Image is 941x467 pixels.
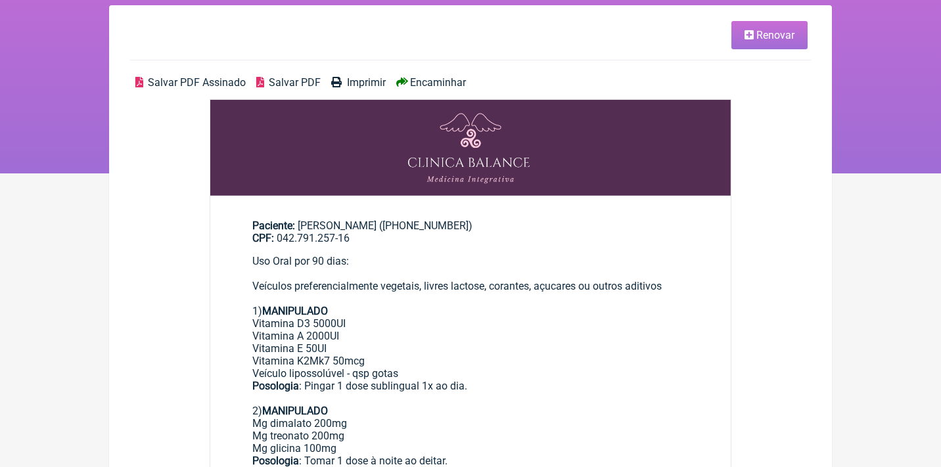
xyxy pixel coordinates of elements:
a: Salvar PDF Assinado [135,76,246,89]
span: Salvar PDF [269,76,321,89]
a: Imprimir [331,76,385,89]
span: Imprimir [347,76,386,89]
strong: MANIPULADO [262,305,328,317]
strong: MANIPULADO [262,405,328,417]
span: Salvar PDF Assinado [148,76,246,89]
img: OHRMBDAMBDLv2SiBD+EP9LuaQDBICIzAAAAAAAAAAAAAAAAAAAAAAAEAM3AEAAAAAAAAAAAAAAAAAAAAAAAAAAAAAYuAOAAAA... [210,100,731,196]
strong: Posologia [252,380,299,392]
a: Renovar [731,21,808,49]
strong: Posologia [252,455,299,467]
div: [PERSON_NAME] ([PHONE_NUMBER]) [252,219,689,244]
span: CPF: [252,232,274,244]
a: Salvar PDF [256,76,321,89]
span: Paciente: [252,219,295,232]
span: Encaminhar [410,76,466,89]
div: Uso Oral por 90 dias: Veículos preferencialmente vegetais, livres lactose, corantes, açucares ou ... [252,255,689,317]
a: Encaminhar [396,76,466,89]
span: Renovar [756,29,794,41]
div: 042.791.257-16 [252,232,689,244]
